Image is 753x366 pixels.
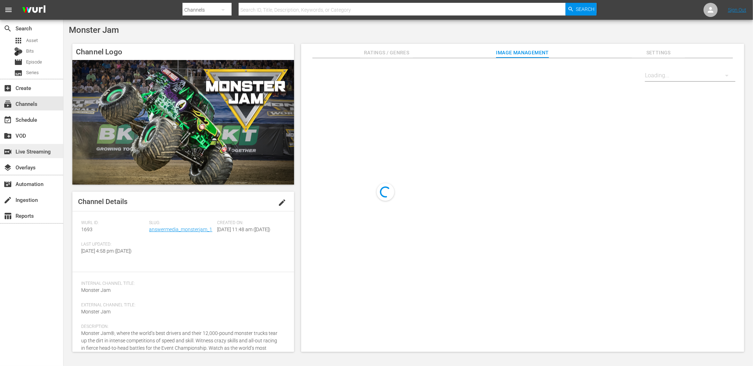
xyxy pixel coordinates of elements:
[278,198,286,207] span: edit
[26,48,34,55] span: Bits
[4,6,13,14] span: menu
[26,59,42,66] span: Episode
[576,3,595,16] span: Search
[4,212,12,220] span: Reports
[274,194,291,211] button: edit
[69,25,119,35] span: Monster Jam
[4,116,12,124] span: Schedule
[4,132,12,140] span: VOD
[14,58,23,66] span: Episode
[81,309,110,314] span: Monster Jam
[14,47,23,56] div: Bits
[72,60,294,185] img: Monster Jam
[14,69,23,77] span: Series
[81,220,146,226] span: Wurl ID:
[81,330,277,366] span: Monster Jam®, where the world’s best drivers and their 12,000-pound monster trucks tear up the di...
[72,44,294,60] h4: Channel Logo
[149,220,214,226] span: Slug:
[4,163,12,172] span: Overlays
[78,197,127,206] span: Channel Details
[81,302,282,308] span: External Channel Title:
[4,24,12,33] span: Search
[81,287,110,293] span: Monster Jam
[496,48,549,57] span: Image Management
[217,220,282,226] span: Created On:
[14,36,23,45] span: Asset
[81,227,92,232] span: 1693
[217,227,270,232] span: [DATE] 11:48 am ([DATE])
[728,7,746,13] a: Sign Out
[632,48,685,57] span: Settings
[4,148,12,156] span: Live Streaming
[81,324,282,330] span: Description:
[26,69,39,76] span: Series
[81,248,132,254] span: [DATE] 4:58 pm ([DATE])
[4,84,12,92] span: Create
[360,48,413,57] span: Ratings / Genres
[149,227,213,232] a: answermedia_monsterjam_1
[81,281,282,287] span: Internal Channel Title:
[4,180,12,188] span: Automation
[4,196,12,204] span: Ingestion
[566,3,597,16] button: Search
[81,242,146,247] span: Last Updated:
[17,2,51,18] img: ans4CAIJ8jUAAAAAAAAAAAAAAAAAAAAAAAAgQb4GAAAAAAAAAAAAAAAAAAAAAAAAJMjXAAAAAAAAAAAAAAAAAAAAAAAAgAT5G...
[4,100,12,108] span: Channels
[26,37,38,44] span: Asset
